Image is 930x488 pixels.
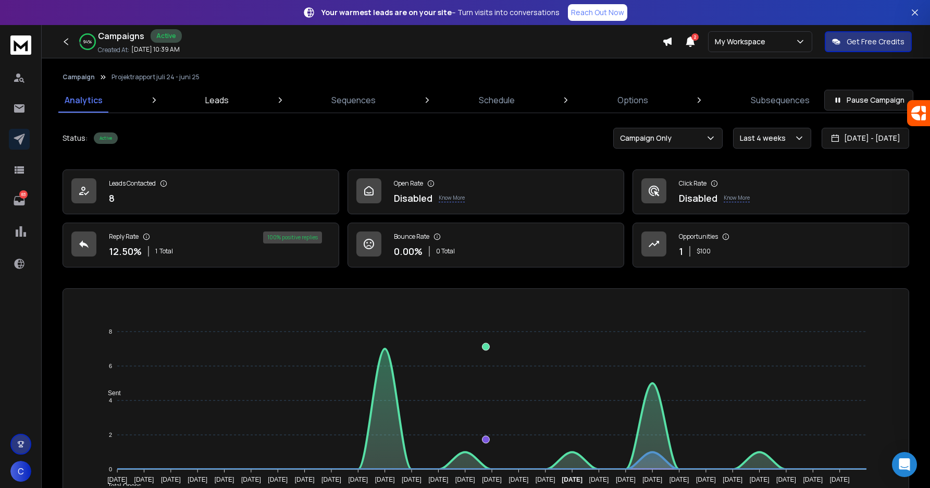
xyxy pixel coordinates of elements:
[509,476,529,483] tspan: [DATE]
[679,179,706,188] p: Click Rate
[19,190,28,199] p: 83
[155,247,157,255] span: 1
[131,45,180,54] p: [DATE] 10:39 AM
[473,88,521,113] a: Schedule
[10,461,31,482] button: C
[455,476,475,483] tspan: [DATE]
[109,328,112,335] tspan: 8
[696,476,716,483] tspan: [DATE]
[439,194,465,202] p: Know More
[428,476,448,483] tspan: [DATE]
[402,476,421,483] tspan: [DATE]
[161,476,181,483] tspan: [DATE]
[215,476,234,483] tspan: [DATE]
[109,363,112,369] tspan: 6
[830,476,850,483] tspan: [DATE]
[94,132,118,144] div: Active
[199,88,235,113] a: Leads
[847,36,904,47] p: Get Free Credits
[394,179,423,188] p: Open Rate
[642,476,662,483] tspan: [DATE]
[616,476,636,483] tspan: [DATE]
[571,7,624,18] p: Reach Out Now
[568,4,627,21] a: Reach Out Now
[892,452,917,477] div: Open Intercom Messenger
[63,133,88,143] p: Status:
[348,476,368,483] tspan: [DATE]
[65,94,103,106] p: Analytics
[617,94,648,106] p: Options
[479,94,515,106] p: Schedule
[159,247,173,255] span: Total
[697,247,711,255] p: $ 100
[589,476,609,483] tspan: [DATE]
[740,133,790,143] p: Last 4 weeks
[98,46,129,54] p: Created At:
[295,476,315,483] tspan: [DATE]
[723,476,742,483] tspan: [DATE]
[109,432,112,438] tspan: 2
[107,476,127,483] tspan: [DATE]
[109,397,112,404] tspan: 4
[63,169,339,214] a: Leads Contacted8
[679,244,683,259] p: 1
[109,179,156,188] p: Leads Contacted
[83,39,92,45] p: 94 %
[348,223,624,267] a: Bounce Rate0.00%0 Total
[776,476,796,483] tspan: [DATE]
[111,73,200,81] p: Projektrapport juli 24 - juni 25
[825,31,912,52] button: Get Free Credits
[58,88,109,113] a: Analytics
[268,476,288,483] tspan: [DATE]
[321,476,341,483] tspan: [DATE]
[348,169,624,214] a: Open RateDisabledKnow More
[321,7,452,17] strong: Your warmest leads are on your site
[715,36,770,47] p: My Workspace
[151,29,182,43] div: Active
[669,476,689,483] tspan: [DATE]
[394,233,429,241] p: Bounce Rate
[679,191,717,205] p: Disabled
[620,133,676,143] p: Campaign Only
[822,128,909,149] button: [DATE] - [DATE]
[394,191,432,205] p: Disabled
[205,94,229,106] p: Leads
[536,476,555,483] tspan: [DATE]
[611,88,654,113] a: Options
[321,7,560,18] p: – Turn visits into conversations
[691,33,699,41] span: 2
[109,233,139,241] p: Reply Rate
[803,476,823,483] tspan: [DATE]
[750,476,770,483] tspan: [DATE]
[263,231,322,243] div: 100 % positive replies
[679,233,718,241] p: Opportunities
[745,88,816,113] a: Subsequences
[724,194,750,202] p: Know More
[633,223,909,267] a: Opportunities1$100
[633,169,909,214] a: Click RateDisabledKnow More
[824,90,913,111] button: Pause Campaign
[562,476,582,483] tspan: [DATE]
[394,244,423,259] p: 0.00 %
[63,73,95,81] button: Campaign
[134,476,154,483] tspan: [DATE]
[10,35,31,55] img: logo
[325,88,382,113] a: Sequences
[109,466,112,472] tspan: 0
[100,389,121,397] span: Sent
[63,223,339,267] a: Reply Rate12.50%1Total100% positive replies
[109,244,142,259] p: 12.50 %
[109,191,115,205] p: 8
[482,476,502,483] tspan: [DATE]
[241,476,261,483] tspan: [DATE]
[98,30,144,42] h1: Campaigns
[188,476,207,483] tspan: [DATE]
[375,476,395,483] tspan: [DATE]
[9,190,30,211] a: 83
[436,247,455,255] p: 0 Total
[331,94,376,106] p: Sequences
[751,94,810,106] p: Subsequences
